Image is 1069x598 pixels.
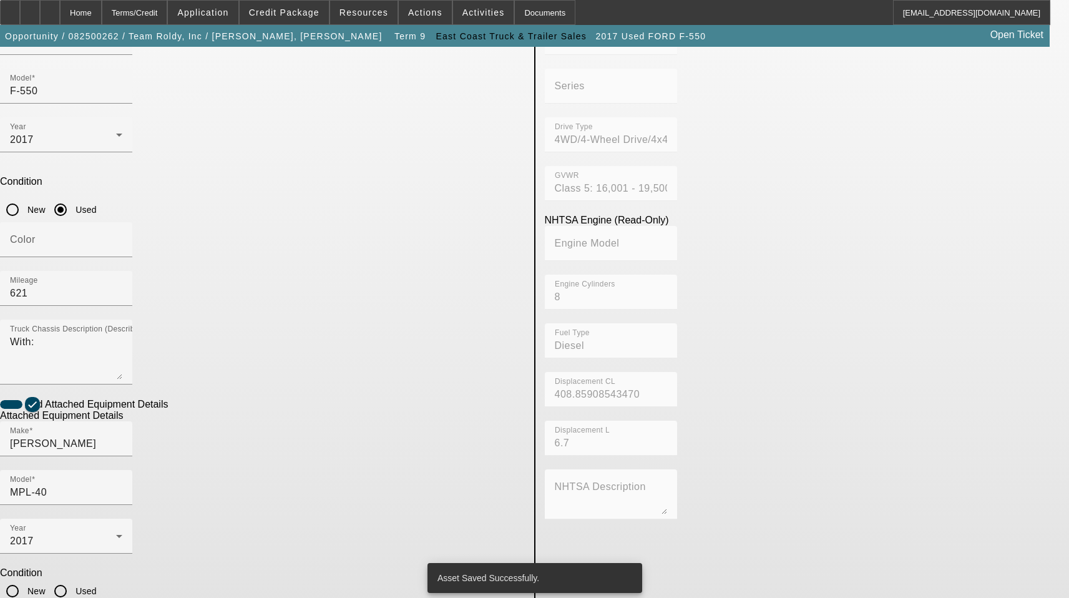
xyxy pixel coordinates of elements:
[399,1,452,24] button: Actions
[555,123,593,131] mat-label: Drive Type
[240,1,329,24] button: Credit Package
[10,74,32,82] mat-label: Model
[10,524,26,532] mat-label: Year
[427,563,637,593] div: Asset Saved Successfully.
[339,7,388,17] span: Resources
[390,25,430,47] button: Term 9
[595,31,706,41] span: 2017 Used FORD F-550
[25,203,46,216] label: New
[10,123,26,131] mat-label: Year
[10,325,221,333] mat-label: Truck Chassis Description (Describe the truck chassis only)
[555,280,615,288] mat-label: Engine Cylinders
[330,1,398,24] button: Resources
[10,427,29,435] mat-label: Make
[394,31,426,41] span: Term 9
[555,238,620,248] mat-label: Engine Model
[168,1,238,24] button: Application
[408,7,442,17] span: Actions
[985,24,1048,46] a: Open Ticket
[555,329,590,337] mat-label: Fuel Type
[5,31,383,41] span: Opportunity / 082500262 / Team Roldy, Inc / [PERSON_NAME], [PERSON_NAME]
[25,585,46,597] label: New
[453,1,514,24] button: Activities
[555,481,646,492] mat-label: NHTSA Description
[555,378,615,386] mat-label: Displacement CL
[555,426,610,434] mat-label: Displacement L
[177,7,228,17] span: Application
[22,399,168,410] label: Add Attached Equipment Details
[10,277,38,285] mat-label: Mileage
[10,476,32,484] mat-label: Model
[10,536,34,546] span: 2017
[555,81,585,91] mat-label: Series
[10,134,34,145] span: 2017
[555,172,579,180] mat-label: GVWR
[73,585,97,597] label: Used
[433,25,590,47] button: East Coast Truck & Trailer Sales
[73,203,97,216] label: Used
[592,25,709,47] button: 2017 Used FORD F-550
[462,7,505,17] span: Activities
[10,234,36,245] mat-label: Color
[436,31,587,41] span: East Coast Truck & Trailer Sales
[249,7,320,17] span: Credit Package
